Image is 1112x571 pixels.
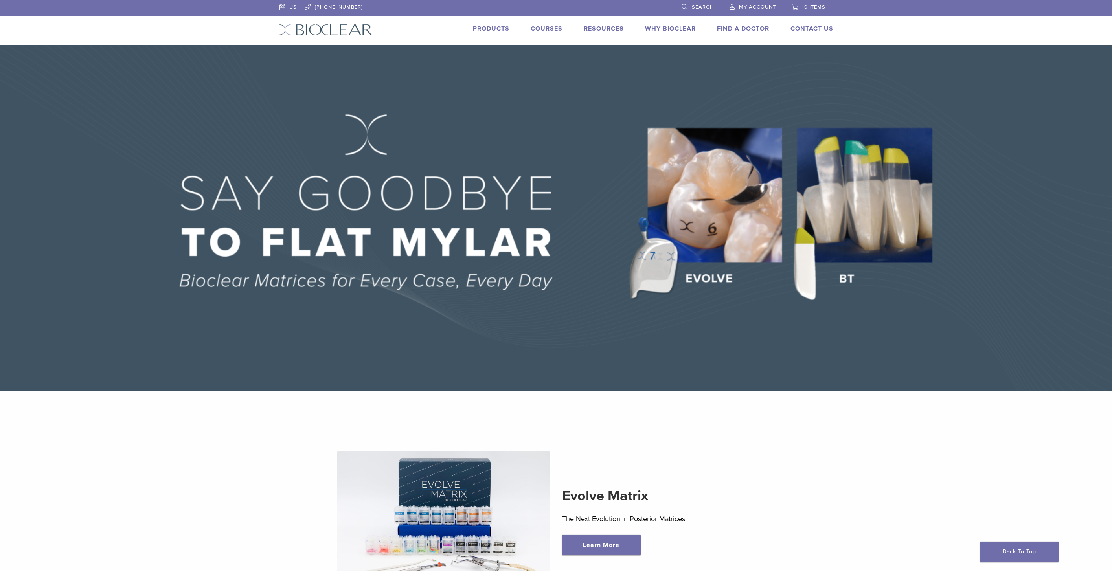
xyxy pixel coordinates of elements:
[584,25,624,33] a: Resources
[562,535,641,555] a: Learn More
[980,542,1059,562] a: Back To Top
[279,24,372,35] img: Bioclear
[473,25,509,33] a: Products
[562,487,776,505] h2: Evolve Matrix
[790,25,833,33] a: Contact Us
[739,4,776,10] span: My Account
[692,4,714,10] span: Search
[804,4,825,10] span: 0 items
[531,25,562,33] a: Courses
[562,513,776,525] p: The Next Evolution in Posterior Matrices
[645,25,696,33] a: Why Bioclear
[717,25,769,33] a: Find A Doctor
